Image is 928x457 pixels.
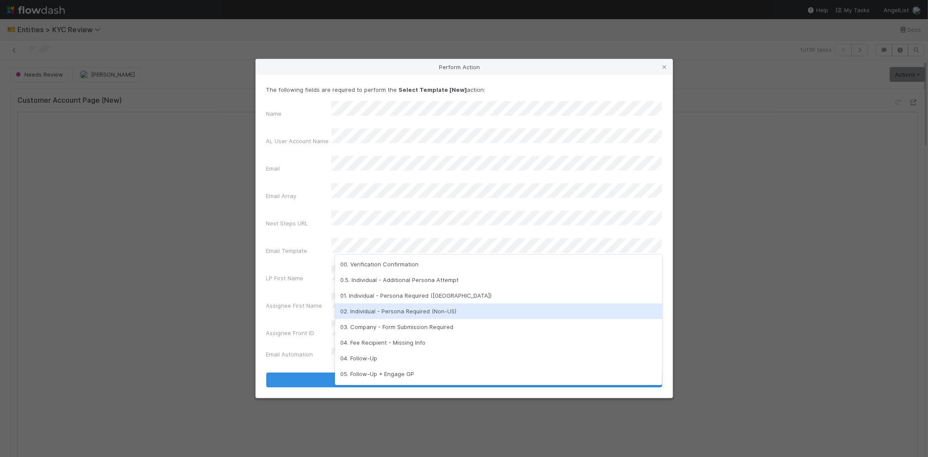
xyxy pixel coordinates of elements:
div: 0.5. Individual - Additional Persona Attempt [335,272,662,288]
div: 04. Follow-Up [335,350,662,366]
label: Email Automation [266,350,313,359]
label: Email Template [266,246,308,255]
label: Email [266,164,280,173]
div: 06. Follow-Up LP + Follow-Up GP [335,382,662,397]
label: Name [266,109,282,118]
div: 02. Individual - Persona Required (Non-US) [335,303,662,319]
label: Next Steps URL [266,219,308,228]
div: Perform Action [256,59,673,75]
label: AL User Account Name [266,137,329,145]
div: 00. Verification Confirmation [335,256,662,272]
div: 05. Follow-Up + Engage GP [335,366,662,382]
p: The following fields are required to perform the action: [266,85,662,94]
div: 01. Individual - Persona Required ([GEOGRAPHIC_DATA]) [335,288,662,303]
div: 03. Company - Form Submission Required [335,319,662,335]
strong: Select Template [New] [399,86,467,93]
button: Select Template [New] [266,373,662,387]
div: 04. Fee Recipient - Missing Info [335,335,662,350]
label: Email Array [266,192,297,200]
label: Assignee Front ID [266,329,315,337]
label: Assignee First Name [266,301,322,310]
label: LP First Name [266,274,304,282]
